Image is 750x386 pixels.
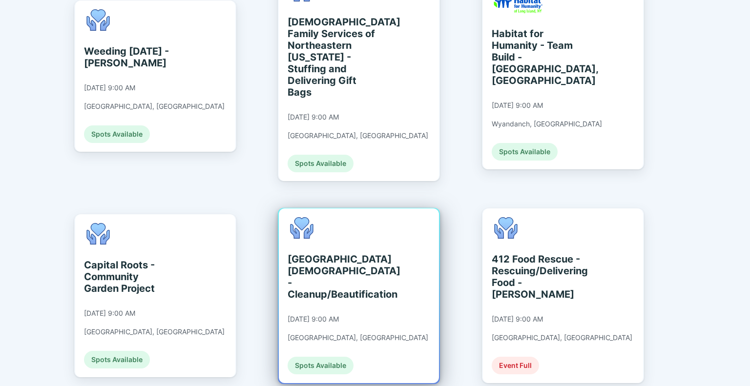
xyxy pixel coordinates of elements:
div: 412 Food Rescue - Rescuing/Delivering Food - [PERSON_NAME] [492,253,581,300]
div: Weeding [DATE] - [PERSON_NAME] [84,45,173,69]
div: Wyandanch, [GEOGRAPHIC_DATA] [492,120,602,128]
div: Event Full [492,357,539,374]
div: [DATE] 9:00 AM [492,101,543,110]
div: Capital Roots - Community Garden Project [84,259,173,294]
div: [GEOGRAPHIC_DATA], [GEOGRAPHIC_DATA] [84,102,225,111]
div: [DATE] 9:00 AM [288,113,339,122]
div: Spots Available [84,351,150,368]
div: [DATE] 9:00 AM [84,83,135,92]
div: Spots Available [288,155,354,172]
div: [GEOGRAPHIC_DATA], [GEOGRAPHIC_DATA] [84,327,225,336]
div: [GEOGRAPHIC_DATA], [GEOGRAPHIC_DATA] [492,333,632,342]
div: [DEMOGRAPHIC_DATA] Family Services of Northeastern [US_STATE] - Stuffing and Delivering Gift Bags [288,16,377,98]
div: Spots Available [492,143,558,161]
div: Habitat for Humanity - Team Build - [GEOGRAPHIC_DATA], [GEOGRAPHIC_DATA] [492,28,581,86]
div: [GEOGRAPHIC_DATA], [GEOGRAPHIC_DATA] [288,333,428,342]
div: [GEOGRAPHIC_DATA], [GEOGRAPHIC_DATA] [288,131,428,140]
div: [DATE] 9:00 AM [492,315,543,324]
div: [DATE] 9:00 AM [84,309,135,318]
div: [GEOGRAPHIC_DATA][DEMOGRAPHIC_DATA] - Cleanup/Beautification [288,253,377,300]
div: [DATE] 9:00 AM [288,315,339,324]
div: Spots Available [288,357,354,374]
div: Spots Available [84,125,150,143]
